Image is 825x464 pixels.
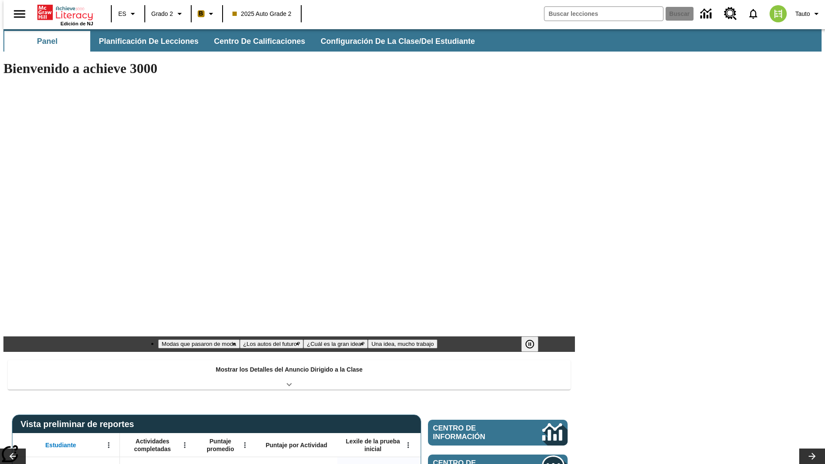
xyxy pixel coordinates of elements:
button: Grado: Grado 2, Elige un grado [148,6,188,21]
button: Boost El color de la clase es anaranjado claro. Cambiar el color de la clase. [194,6,220,21]
button: Pausar [521,336,538,352]
div: Subbarra de navegación [3,31,483,52]
span: Centro de calificaciones [214,37,305,46]
a: Portada [37,4,93,21]
span: Grado 2 [151,9,173,18]
button: Centro de calificaciones [207,31,312,52]
span: Vista preliminar de reportes [21,419,138,429]
a: Centro de información [695,2,719,26]
button: Abrir menú [238,439,251,452]
span: Panel [37,37,58,46]
p: Mostrar los Detalles del Anuncio Dirigido a la Clase [216,365,363,374]
button: Lenguaje: ES, Selecciona un idioma [114,6,142,21]
button: Carrusel de lecciones, seguir [799,449,825,464]
button: Diapositiva 2 ¿Los autos del futuro? [240,339,304,348]
span: Planificación de lecciones [99,37,199,46]
button: Configuración de la clase/del estudiante [314,31,482,52]
button: Diapositiva 4 Una idea, mucho trabajo [368,339,437,348]
span: Centro de información [433,424,513,441]
span: Configuración de la clase/del estudiante [321,37,475,46]
a: Centro de recursos, Se abrirá en una pestaña nueva. [719,2,742,25]
span: ES [118,9,126,18]
span: Edición de NJ [61,21,93,26]
div: Subbarra de navegación [3,29,822,52]
span: Lexile de la prueba inicial [342,437,404,453]
button: Panel [4,31,90,52]
span: Puntaje promedio [200,437,241,453]
input: Buscar campo [544,7,663,21]
button: Diapositiva 3 ¿Cuál es la gran idea? [303,339,368,348]
span: 2025 Auto Grade 2 [232,9,292,18]
div: Portada [37,3,93,26]
h1: Bienvenido a achieve 3000 [3,61,575,76]
a: Centro de información [428,420,568,446]
button: Diapositiva 1 Modas que pasaron de moda [158,339,239,348]
span: Estudiante [46,441,76,449]
span: Puntaje por Actividad [266,441,327,449]
button: Abrir menú [402,439,415,452]
span: B [199,8,203,19]
button: Abrir menú [178,439,191,452]
button: Perfil/Configuración [792,6,825,21]
a: Notificaciones [742,3,764,25]
img: avatar image [770,5,787,22]
button: Planificación de lecciones [92,31,205,52]
button: Abrir el menú lateral [7,1,32,27]
button: Abrir menú [102,439,115,452]
span: Tauto [795,9,810,18]
button: Escoja un nuevo avatar [764,3,792,25]
div: Mostrar los Detalles del Anuncio Dirigido a la Clase [8,360,571,390]
span: Actividades completadas [124,437,181,453]
div: Pausar [521,336,547,352]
